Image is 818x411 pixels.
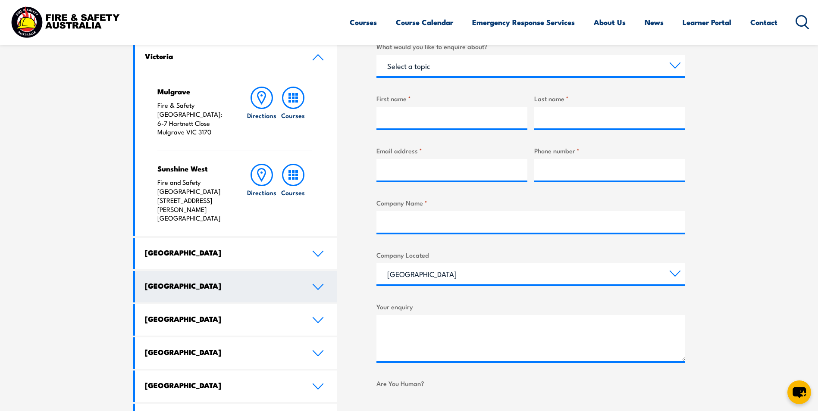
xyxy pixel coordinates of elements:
[376,146,527,156] label: Email address
[534,146,685,156] label: Phone number
[145,347,299,357] h4: [GEOGRAPHIC_DATA]
[750,11,777,34] a: Contact
[145,380,299,390] h4: [GEOGRAPHIC_DATA]
[135,371,338,402] a: [GEOGRAPHIC_DATA]
[135,337,338,369] a: [GEOGRAPHIC_DATA]
[157,178,229,223] p: Fire and Safety [GEOGRAPHIC_DATA] [STREET_ADDRESS][PERSON_NAME] [GEOGRAPHIC_DATA]
[145,51,299,61] h4: Victoria
[787,380,811,404] button: chat-button
[135,304,338,336] a: [GEOGRAPHIC_DATA]
[145,314,299,324] h4: [GEOGRAPHIC_DATA]
[281,188,305,197] h6: Courses
[278,164,309,223] a: Courses
[281,111,305,120] h6: Courses
[157,87,229,96] h4: Mulgrave
[247,111,276,120] h6: Directions
[376,250,685,260] label: Company Located
[247,188,276,197] h6: Directions
[278,87,309,137] a: Courses
[534,93,685,103] label: Last name
[135,271,338,302] a: [GEOGRAPHIC_DATA]
[472,11,575,34] a: Emergency Response Services
[145,281,299,290] h4: [GEOGRAPHIC_DATA]
[376,41,685,51] label: What would you like to enquire about?
[376,93,527,103] label: First name
[157,101,229,137] p: Fire & Safety [GEOGRAPHIC_DATA]: 6-7 Hartnett Close Mulgrave VIC 3170
[376,198,685,208] label: Company Name
[145,248,299,257] h4: [GEOGRAPHIC_DATA]
[683,11,731,34] a: Learner Portal
[157,164,229,173] h4: Sunshine West
[246,164,277,223] a: Directions
[135,238,338,269] a: [GEOGRAPHIC_DATA]
[135,41,338,73] a: Victoria
[594,11,626,34] a: About Us
[246,87,277,137] a: Directions
[376,302,685,311] label: Your enquiry
[376,378,685,388] label: Are You Human?
[350,11,377,34] a: Courses
[396,11,453,34] a: Course Calendar
[645,11,664,34] a: News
